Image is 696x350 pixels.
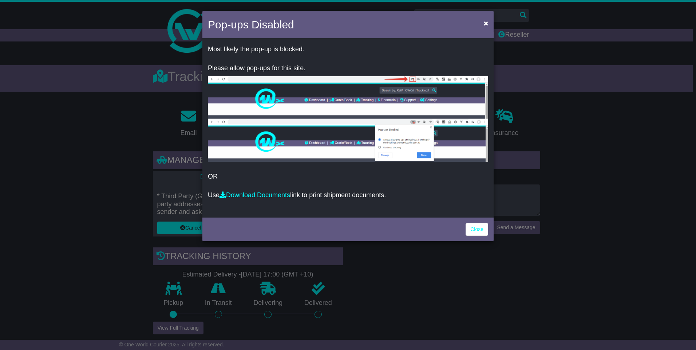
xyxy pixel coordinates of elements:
[220,191,290,199] a: Download Documents
[466,223,488,236] a: Close
[208,76,488,119] img: allow-popup-1.png
[208,119,488,162] img: allow-popup-2.png
[208,191,488,199] p: Use link to print shipment documents.
[208,64,488,72] p: Please allow pop-ups for this site.
[480,16,492,31] button: Close
[202,40,494,216] div: OR
[208,45,488,53] p: Most likely the pop-up is blocked.
[208,16,294,33] h4: Pop-ups Disabled
[484,19,488,27] span: ×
